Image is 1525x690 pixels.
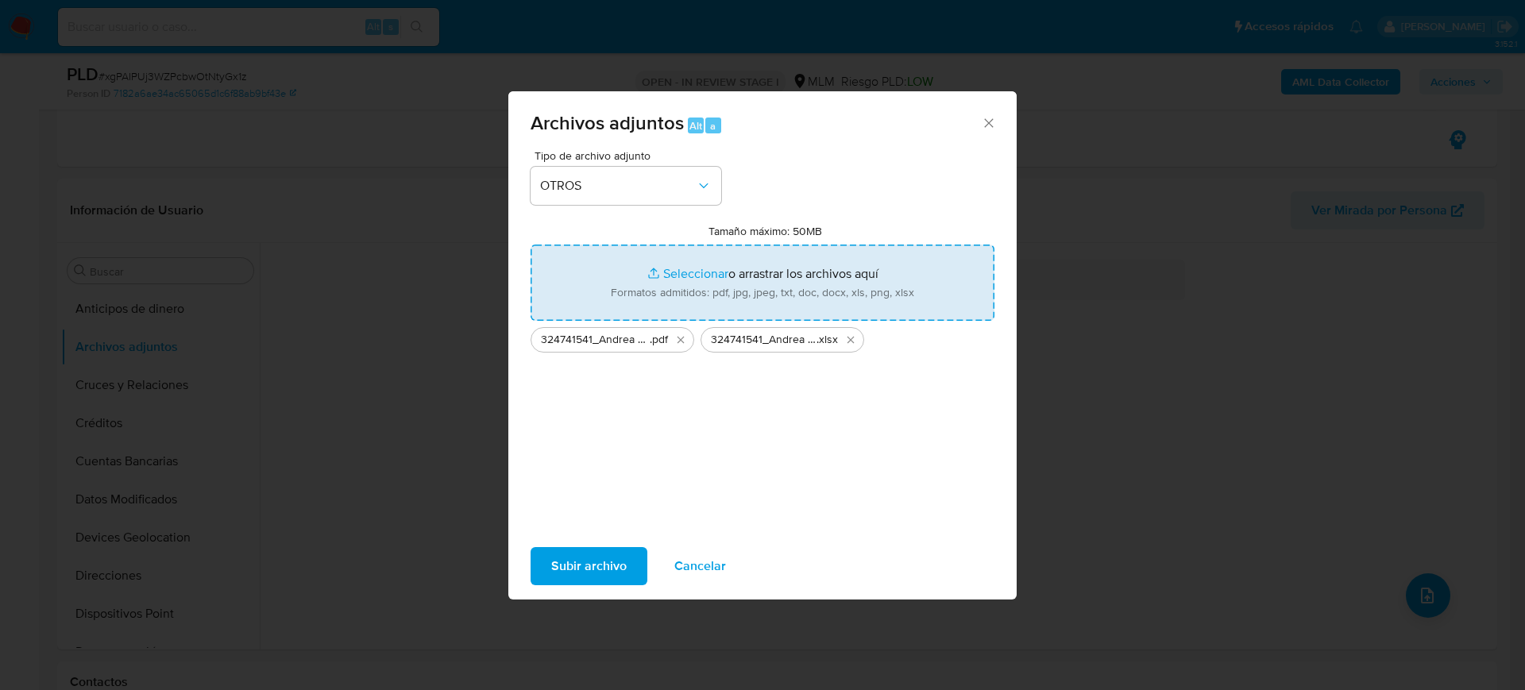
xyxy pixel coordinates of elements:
button: Eliminar 324741541_Andrea Sanchez_Julio2025.xlsx [841,330,860,349]
button: OTROS [531,167,721,205]
span: .pdf [650,332,668,348]
span: Archivos adjuntos [531,109,684,137]
label: Tamaño máximo: 50MB [708,224,822,238]
button: Cancelar [654,547,747,585]
button: Eliminar 324741541_Andrea Sanchez_Julio2025.pdf [671,330,690,349]
span: .xlsx [817,332,838,348]
span: 324741541_Andrea Sanchez_Julio2025 [541,332,650,348]
button: Cerrar [981,115,995,129]
span: Alt [689,118,702,133]
span: a [710,118,716,133]
span: Subir archivo [551,549,627,584]
span: 324741541_Andrea Sanchez_Julio2025 [711,332,817,348]
span: OTROS [540,178,696,194]
span: Tipo de archivo adjunto [535,150,725,161]
ul: Archivos seleccionados [531,321,994,353]
button: Subir archivo [531,547,647,585]
span: Cancelar [674,549,726,584]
